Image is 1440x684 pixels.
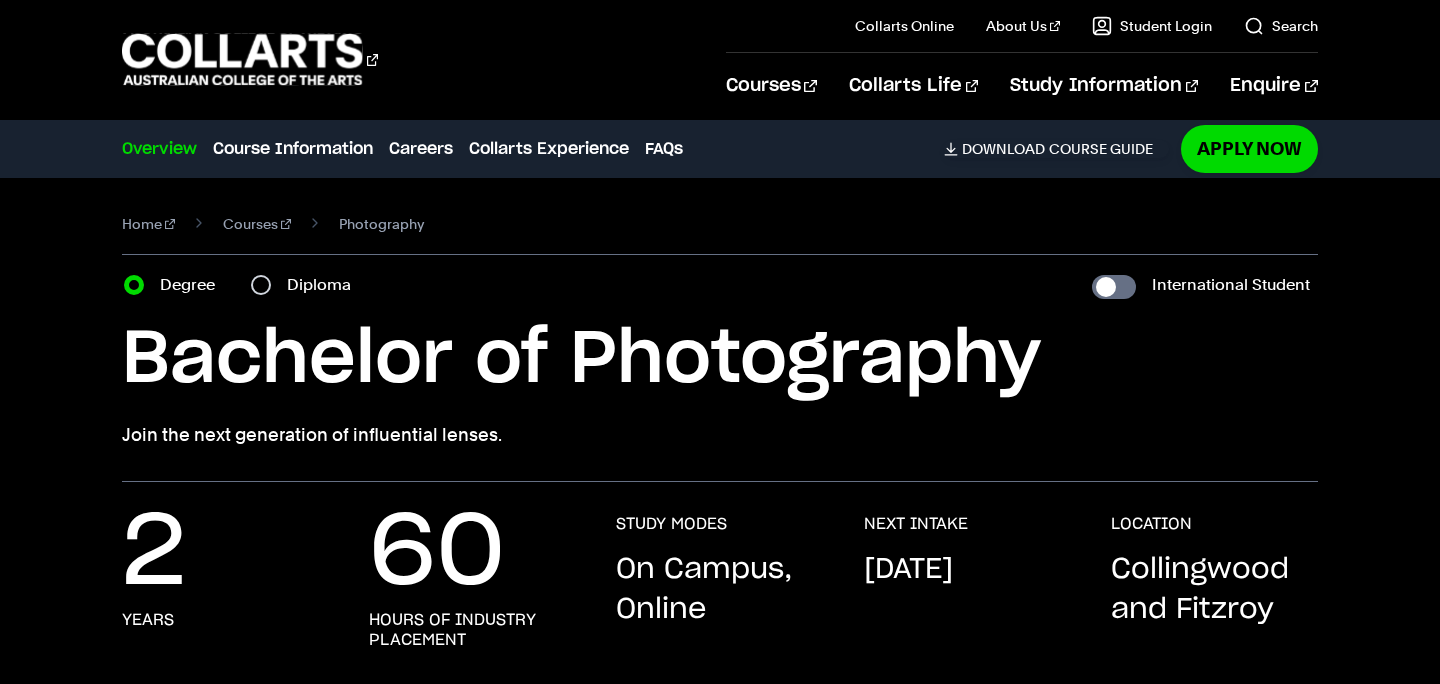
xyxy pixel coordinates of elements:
a: FAQs [645,137,683,161]
a: Overview [122,137,197,161]
a: Careers [389,137,453,161]
h1: Bachelor of Photography [122,315,1317,405]
span: Download [962,140,1045,158]
a: Study Information [1010,53,1198,119]
p: Join the next generation of influential lenses. [122,421,1317,449]
p: 60 [369,514,505,594]
a: Enquire [1230,53,1317,119]
h3: STUDY MODES [616,514,727,534]
a: Student Login [1092,16,1212,36]
a: About Us [986,16,1060,36]
p: [DATE] [864,550,953,590]
a: Collarts Online [855,16,954,36]
span: Photography [339,210,424,238]
p: Collingwood and Fitzroy [1111,550,1318,630]
a: Collarts Life [849,53,978,119]
p: On Campus, Online [616,550,823,630]
h3: years [122,610,174,630]
a: Home [122,210,175,238]
a: Course Information [213,137,373,161]
a: Collarts Experience [469,137,629,161]
a: Search [1244,16,1318,36]
label: Diploma [287,271,363,299]
a: Courses [223,210,291,238]
label: Degree [160,271,227,299]
p: 2 [122,514,186,594]
h3: hours of industry placement [369,610,576,650]
a: DownloadCourse Guide [944,140,1169,158]
div: Go to homepage [122,31,378,88]
h3: NEXT INTAKE [864,514,968,534]
a: Courses [726,53,817,119]
label: International Student [1152,271,1310,299]
a: Apply Now [1181,125,1318,172]
h3: LOCATION [1111,514,1192,534]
